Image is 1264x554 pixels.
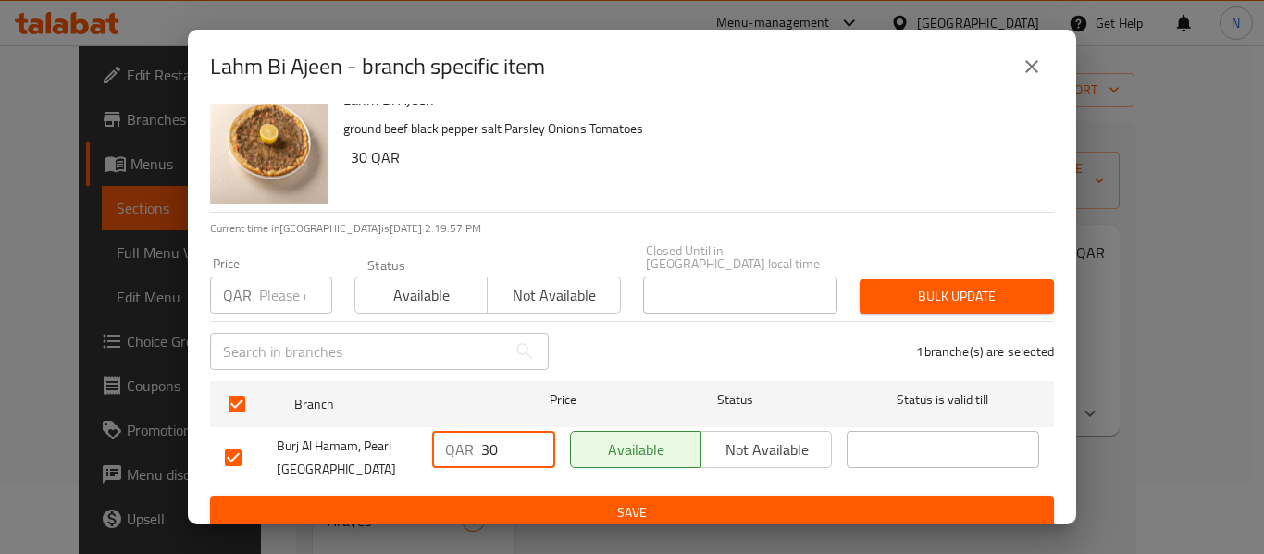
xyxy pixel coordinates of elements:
p: ground beef black pepper salt Parsley Onions Tomatoes [343,117,1039,141]
span: Bulk update [874,285,1039,308]
span: Available [578,437,694,463]
span: Save [225,501,1039,524]
button: Available [570,431,701,468]
input: Search in branches [210,333,506,370]
h6: Lahm Bi Ajeen [343,86,1039,112]
span: Not available [709,437,824,463]
button: close [1010,44,1054,89]
button: Bulk update [860,279,1054,314]
p: QAR [445,438,474,461]
button: Available [354,277,488,314]
p: QAR [223,284,252,306]
span: Branch [294,393,487,416]
span: Burj Al Hamam, Pearl [GEOGRAPHIC_DATA] [277,435,417,481]
input: Please enter price [259,277,332,314]
span: Available [363,282,480,309]
span: Not available [495,282,613,309]
input: Please enter price [481,431,555,468]
span: Status [639,388,832,412]
h2: Lahm Bi Ajeen - branch specific item [210,52,545,81]
p: 1 branche(s) are selected [916,342,1054,361]
button: Not available [700,431,832,468]
button: Save [210,496,1054,530]
p: Current time in [GEOGRAPHIC_DATA] is [DATE] 2:19:57 PM [210,220,1054,237]
span: Status is valid till [847,388,1039,412]
h6: 30 QAR [351,144,1039,170]
span: Price [502,388,625,412]
img: Lahm Bi Ajeen [210,86,328,204]
button: Not available [487,277,620,314]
